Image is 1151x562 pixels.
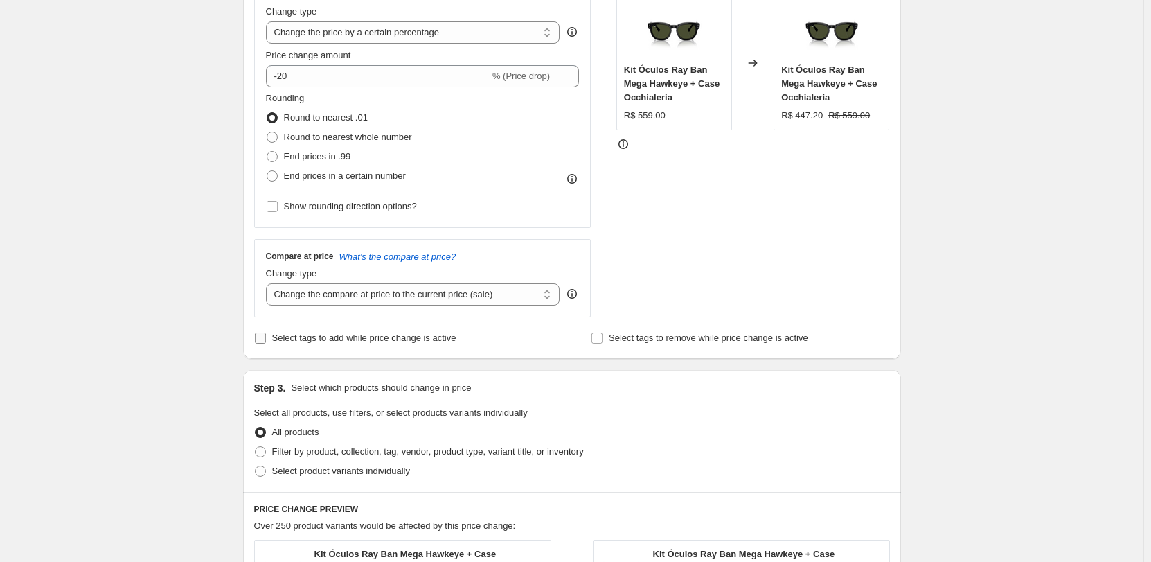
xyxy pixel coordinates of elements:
input: -15 [266,65,490,87]
img: 03b356ebc901806aaa7170b7619f61be_7a34cf9f-ec37-45f1-96a7-2555e933b521_80x.png [646,3,702,59]
div: help [565,25,579,39]
span: Filter by product, collection, tag, vendor, product type, variant title, or inventory [272,446,584,457]
span: Over 250 product variants would be affected by this price change: [254,520,516,531]
strike: R$ 559.00 [828,109,870,123]
button: What's the compare at price? [339,252,456,262]
span: Price change amount [266,50,351,60]
img: 03b356ebc901806aaa7170b7619f61be_7a34cf9f-ec37-45f1-96a7-2555e933b521_80x.png [804,3,859,59]
h3: Compare at price [266,251,334,262]
p: Select which products should change in price [291,381,471,395]
h6: PRICE CHANGE PREVIEW [254,504,890,515]
span: Kit Óculos Ray Ban Mega Hawkeye + Case Occhialeria [624,64,720,103]
div: help [565,287,579,301]
span: Select product variants individually [272,466,410,476]
span: End prices in a certain number [284,170,406,181]
span: Kit Óculos Ray Ban Mega Hawkeye + Case Occhialeria [781,64,877,103]
span: Select all products, use filters, or select products variants individually [254,407,528,418]
span: Rounding [266,93,305,103]
span: End prices in .99 [284,151,351,161]
span: Round to nearest .01 [284,112,368,123]
span: All products [272,427,319,437]
div: R$ 559.00 [624,109,666,123]
span: Select tags to add while price change is active [272,333,456,343]
h2: Step 3. [254,381,286,395]
span: Change type [266,268,317,279]
span: Change type [266,6,317,17]
span: Show rounding direction options? [284,201,417,211]
span: % (Price drop) [492,71,550,81]
span: Select tags to remove while price change is active [609,333,808,343]
span: Round to nearest whole number [284,132,412,142]
div: R$ 447.20 [781,109,823,123]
